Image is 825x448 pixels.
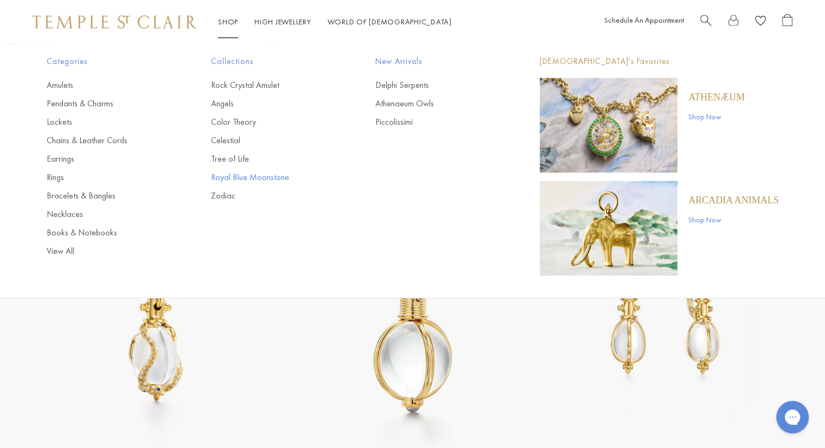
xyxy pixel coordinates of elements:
[218,17,238,27] a: ShopShop
[47,208,168,220] a: Necklaces
[47,97,168,109] a: Pendants & Charms
[688,213,779,225] a: Shop Now
[375,97,496,109] a: Athenaeum Owls
[47,79,168,91] a: Amulets
[47,189,168,201] a: Bracelets & Bangles
[688,110,745,122] a: Shop Now
[33,15,196,28] img: Temple St. Clair
[254,17,311,27] a: High JewelleryHigh Jewellery
[211,54,332,68] span: Collections
[211,189,332,201] a: Zodiac
[604,15,684,25] a: Schedule An Appointment
[688,91,745,103] a: Athenæum
[47,116,168,127] a: Lockets
[211,97,332,109] a: Angels
[47,171,168,183] a: Rings
[211,79,332,91] a: Rock Crystal Amulet
[218,15,452,29] nav: Main navigation
[782,14,792,30] a: Open Shopping Bag
[540,54,779,68] p: [DEMOGRAPHIC_DATA]'s Favorites
[211,171,332,183] a: Royal Blue Moonstone
[47,226,168,238] a: Books & Notebooks
[47,54,168,68] span: Categories
[700,14,712,30] a: Search
[47,152,168,164] a: Earrings
[328,17,452,27] a: World of [DEMOGRAPHIC_DATA]World of [DEMOGRAPHIC_DATA]
[211,116,332,127] a: Color Theory
[211,134,332,146] a: Celestial
[755,14,766,30] a: View Wishlist
[771,397,814,437] iframe: Gorgias live chat messenger
[375,116,496,127] a: Piccolissimi
[688,194,779,206] a: ARCADIA ANIMALS
[375,54,496,68] span: New Arrivals
[47,134,168,146] a: Chains & Leather Cords
[47,245,168,257] a: View All
[211,152,332,164] a: Tree of Life
[375,79,496,91] a: Delphi Serpents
